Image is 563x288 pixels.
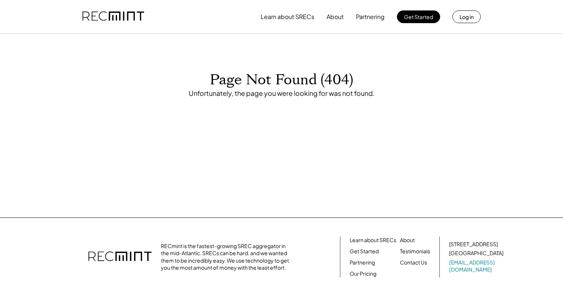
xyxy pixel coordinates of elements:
[449,250,503,257] div: [GEOGRAPHIC_DATA]
[350,237,396,244] a: Learn about SRECs
[400,259,427,266] a: Contact Us
[261,9,314,24] button: Learn about SRECs
[400,237,415,244] a: About
[397,10,440,23] button: Get Started
[161,242,293,272] div: RECmint is the fastest-growing SREC aggregator in the mid-Atlantic. SRECs can be hard, and we wan...
[327,9,344,24] button: About
[356,9,385,24] button: Partnering
[82,4,144,29] img: recmint-logotype%403x.png
[350,270,376,278] a: Our Pricing
[449,241,498,248] div: [STREET_ADDRESS]
[400,248,430,255] a: Testimonials
[350,248,379,255] a: Get Started
[452,10,481,23] button: Log in
[350,259,375,266] a: Partnering
[189,89,375,106] div: Unfortunately, the page you were looking for was not found.
[210,71,353,89] h1: Page Not Found (404)
[88,244,152,270] img: recmint-logotype%403x.png
[449,259,505,273] a: [EMAIL_ADDRESS][DOMAIN_NAME]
